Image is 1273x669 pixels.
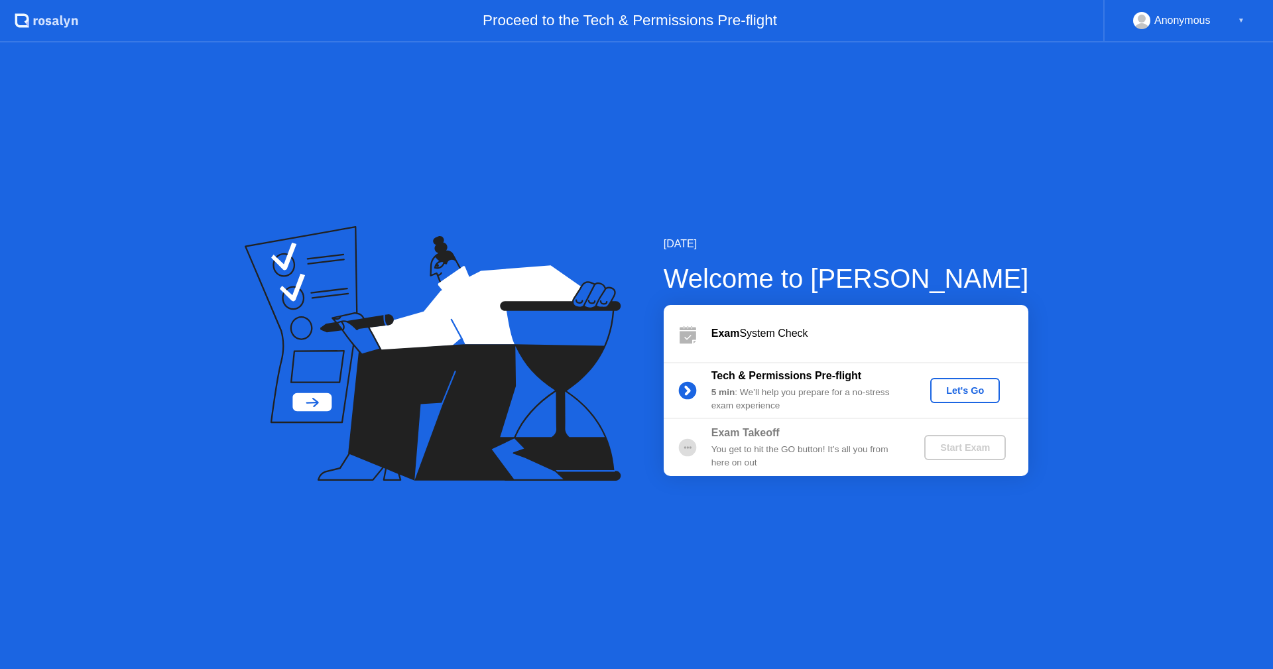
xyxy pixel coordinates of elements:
button: Let's Go [930,378,1000,403]
div: Start Exam [930,442,1000,453]
div: [DATE] [664,236,1029,252]
b: 5 min [711,387,735,397]
div: You get to hit the GO button! It’s all you from here on out [711,443,902,470]
div: System Check [711,326,1028,341]
div: : We’ll help you prepare for a no-stress exam experience [711,386,902,413]
div: Anonymous [1154,12,1211,29]
div: Let's Go [936,385,995,396]
b: Tech & Permissions Pre-flight [711,370,861,381]
b: Exam Takeoff [711,427,780,438]
b: Exam [711,328,740,339]
button: Start Exam [924,435,1006,460]
div: ▼ [1238,12,1244,29]
div: Welcome to [PERSON_NAME] [664,259,1029,298]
